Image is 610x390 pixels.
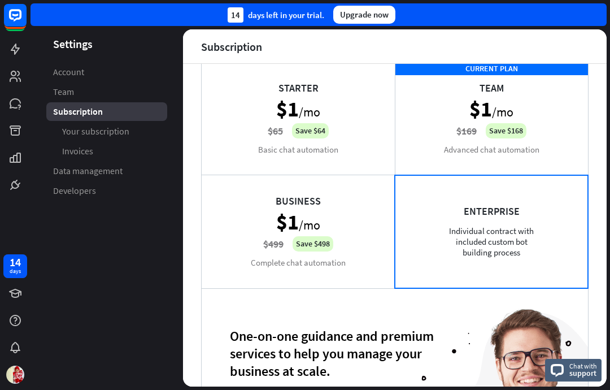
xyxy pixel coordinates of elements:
[201,40,262,53] div: Subscription
[569,368,597,378] span: support
[228,7,324,23] div: days left in your trial.
[53,165,123,177] span: Data management
[230,327,439,380] div: One-on-one guidance and premium services to help you manage your business at scale.
[46,63,167,81] a: Account
[53,185,96,197] span: Developers
[46,142,167,161] a: Invoices
[46,181,167,200] a: Developers
[228,7,243,23] div: 14
[46,83,167,101] a: Team
[62,125,129,137] span: Your subscription
[53,66,84,78] span: Account
[3,254,27,278] a: 14 days
[30,36,183,51] header: Settings
[333,6,395,24] div: Upgrade now
[62,145,93,157] span: Invoices
[46,122,167,141] a: Your subscription
[569,361,597,371] span: Chat with
[53,86,74,98] span: Team
[10,267,21,275] div: days
[46,162,167,180] a: Data management
[53,106,103,118] span: Subscription
[10,257,21,267] div: 14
